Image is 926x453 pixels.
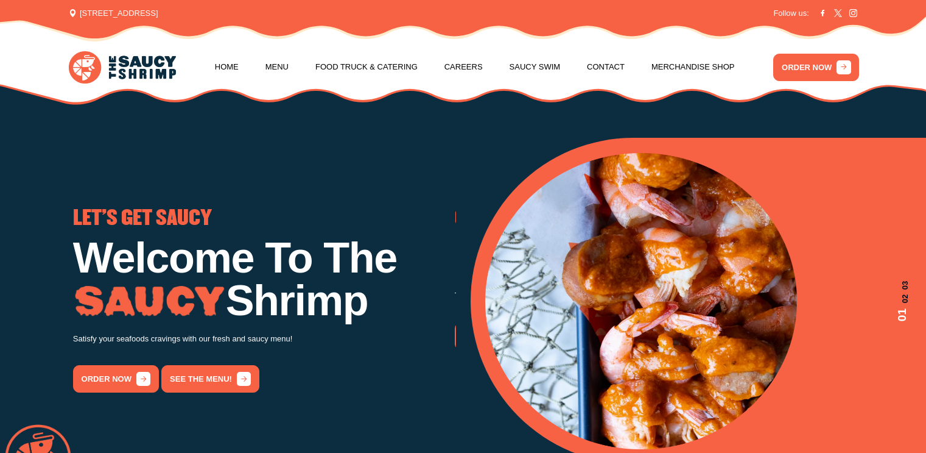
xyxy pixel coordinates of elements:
[265,44,289,90] a: Menu
[73,332,455,346] p: Satisfy your seafoods cravings with our fresh and saucy menu!
[894,294,911,303] span: 02
[587,44,625,90] a: Contact
[455,289,837,303] p: Try our famous Whole Nine Yards sauce! The recipe is our secret!
[161,365,259,393] a: See the menu!
[73,286,226,318] img: Image
[315,44,418,90] a: Food Truck & Catering
[73,209,212,229] span: LET'S GET SAUCY
[69,51,176,84] img: logo
[510,44,561,90] a: Saucy Swim
[894,281,911,290] span: 03
[455,209,837,350] div: 2 / 3
[485,153,797,450] img: Banner Image
[444,44,483,90] a: Careers
[651,44,735,90] a: Merchandise Shop
[73,209,455,393] div: 1 / 3
[773,54,859,81] a: ORDER NOW
[455,209,675,229] span: GO THE WHOLE NINE YARDS
[215,44,239,90] a: Home
[69,7,158,20] span: [STREET_ADDRESS]
[455,323,541,350] a: order now
[73,365,159,393] a: order now
[773,7,809,20] span: Follow us:
[894,309,911,321] span: 01
[73,237,455,323] h1: Welcome To The Shrimp
[485,153,911,450] div: 1 / 3
[455,237,837,279] h1: Low Country Boil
